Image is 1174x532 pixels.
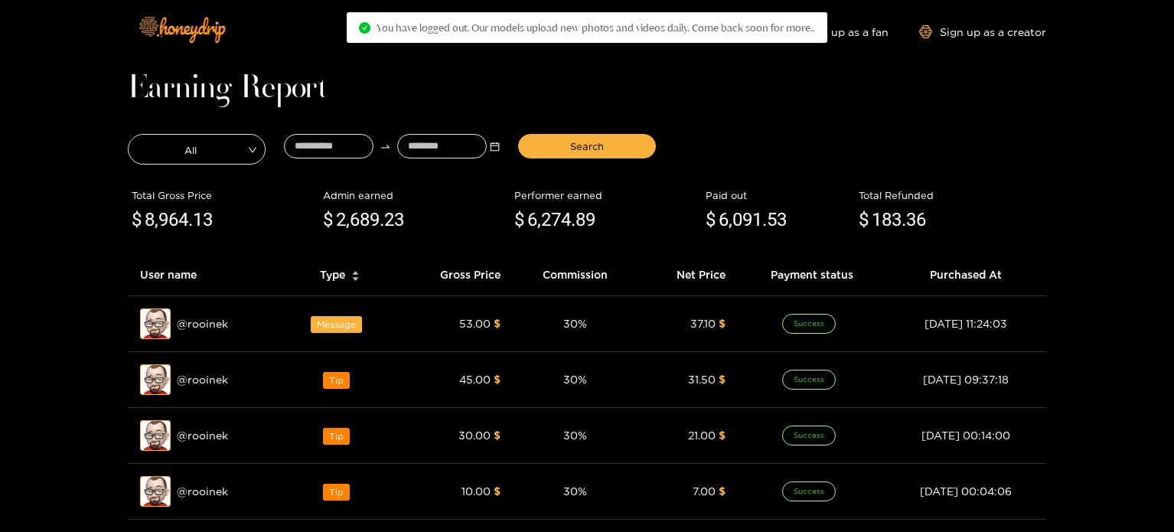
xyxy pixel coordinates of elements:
[323,372,350,389] span: Tip
[782,426,836,446] span: Success
[359,22,370,34] span: check-circle
[571,209,595,230] span: .89
[177,315,228,332] span: @ rooinek
[923,374,1009,385] span: [DATE] 09:37:18
[323,188,507,203] div: Admin earned
[132,188,315,203] div: Total Gross Price
[177,483,228,500] span: @ rooinek
[177,371,228,388] span: @ rooinek
[719,429,726,441] span: $
[459,318,491,329] span: 53.00
[323,428,350,445] span: Tip
[738,254,885,296] th: Payment status
[494,429,501,441] span: $
[513,254,636,296] th: Commission
[132,206,142,235] span: $
[458,429,491,441] span: 30.00
[377,21,815,34] span: You have logged out. Our models upload new photos and videos daily. Come back soon for more..
[494,374,501,385] span: $
[563,485,587,497] span: 30 %
[782,481,836,501] span: Success
[719,209,762,230] span: 6,091
[719,485,726,497] span: $
[188,209,213,230] span: .13
[396,254,513,296] th: Gross Price
[719,318,726,329] span: $
[762,209,787,230] span: .53
[920,485,1012,497] span: [DATE] 00:04:06
[637,254,738,296] th: Net Price
[563,318,587,329] span: 30 %
[380,141,391,152] span: swap-right
[129,139,265,160] span: All
[380,141,391,152] span: to
[563,374,587,385] span: 30 %
[461,485,491,497] span: 10.00
[902,209,926,230] span: .36
[177,427,228,444] span: @ rooinek
[128,78,1046,100] h1: Earning Report
[693,485,716,497] span: 7.00
[320,266,345,283] span: Type
[706,206,716,235] span: $
[784,25,889,38] a: Sign up as a fan
[782,370,836,390] span: Success
[563,429,587,441] span: 30 %
[925,318,1007,329] span: [DATE] 11:24:03
[380,209,404,230] span: .23
[145,209,188,230] span: 8,964
[570,139,604,154] span: Search
[527,209,571,230] span: 6,274
[336,209,380,230] span: 2,689
[494,318,501,329] span: $
[518,134,656,158] button: Search
[921,429,1010,441] span: [DATE] 00:14:00
[323,484,350,501] span: Tip
[919,25,1046,38] a: Sign up as a creator
[859,188,1042,203] div: Total Refunded
[690,318,716,329] span: 37.10
[719,374,726,385] span: $
[351,269,360,277] span: caret-up
[859,206,869,235] span: $
[885,254,1046,296] th: Purchased At
[514,206,524,235] span: $
[706,188,851,203] div: Paid out
[311,316,362,333] span: Message
[351,275,360,283] span: caret-down
[688,429,716,441] span: 21.00
[128,254,283,296] th: User name
[782,314,836,334] span: Success
[688,374,716,385] span: 31.50
[459,374,491,385] span: 45.00
[872,209,902,230] span: 183
[494,485,501,497] span: $
[514,188,698,203] div: Performer earned
[323,206,333,235] span: $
